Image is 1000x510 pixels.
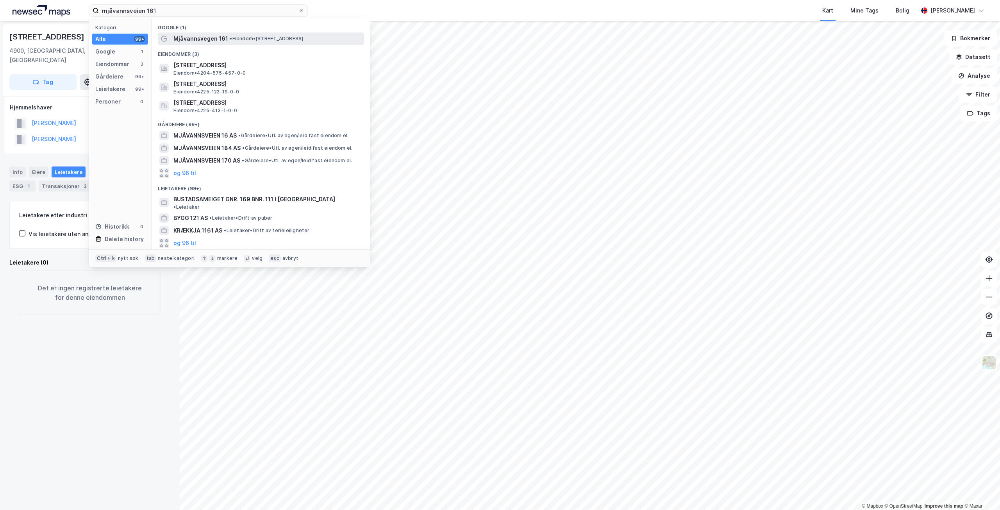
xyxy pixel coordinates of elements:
div: Mine Tags [850,6,879,15]
div: Google (1) [152,18,370,32]
span: Gårdeiere • Utl. av egen/leid fast eiendom el. [242,157,352,164]
div: Eiere [29,166,48,177]
span: • [230,36,232,41]
div: Bolig [896,6,909,15]
button: og 96 til [173,168,196,178]
span: Eiendom • 4225-413-1-0-0 [173,107,237,114]
div: Personer [95,97,121,106]
div: 2 [81,182,89,190]
button: Datasett [949,49,997,65]
div: Leietakere etter industri [19,211,161,220]
div: Eiendommer [95,59,129,69]
div: 99+ [134,36,145,42]
span: KRÆKKJA 1161 AS [173,226,222,235]
span: MJÅVANNSVEIEN 184 AS [173,143,241,153]
div: [STREET_ADDRESS] [9,30,86,43]
span: Eiendom • [STREET_ADDRESS] [230,36,303,42]
div: Google [95,47,115,56]
div: Delete history [105,234,144,244]
div: nytt søk [118,255,139,261]
a: OpenStreetMap [885,503,923,509]
div: tab [145,254,157,262]
button: Analyse [952,68,997,84]
iframe: Chat Widget [961,472,1000,510]
button: Tags [961,106,997,121]
button: Filter [959,87,997,102]
span: BUSTADSAMEIGET GNR. 169 BNR. 111 I [GEOGRAPHIC_DATA] [173,195,335,204]
div: 1 [139,48,145,55]
a: Mapbox [862,503,883,509]
img: Z [982,355,996,370]
img: logo.a4113a55bc3d86da70a041830d287a7e.svg [12,5,70,16]
div: neste kategori [158,255,195,261]
span: • [173,204,176,210]
div: ESG [9,181,36,191]
div: Leietakere (0) [9,258,170,267]
div: 4900, [GEOGRAPHIC_DATA], [GEOGRAPHIC_DATA] [9,46,122,65]
span: • [238,132,241,138]
div: Gårdeiere [95,72,123,81]
div: Gårdeiere (99+) [152,115,370,129]
div: Leietakere [95,84,125,94]
button: Tag [9,74,77,90]
input: Søk på adresse, matrikkel, gårdeiere, leietakere eller personer [99,5,298,16]
span: MJÅVANNSVEIEN 170 AS [173,156,240,165]
div: Datasett [89,166,118,177]
div: 99+ [134,86,145,92]
div: 1 [25,182,32,190]
span: Eiendom • 4225-122-19-0-0 [173,89,239,95]
span: Leietaker • Drift av ferieleiligheter [224,227,309,234]
span: [STREET_ADDRESS] [173,79,361,89]
span: Gårdeiere • Utl. av egen/leid fast eiendom el. [242,145,352,151]
div: esc [269,254,281,262]
span: Eiendom • 4204-575-457-0-0 [173,70,246,76]
div: Ctrl + k [95,254,116,262]
span: MJÅVANNSVEIEN 16 AS [173,131,237,140]
div: [PERSON_NAME] [930,6,975,15]
div: avbryt [282,255,298,261]
span: Gårdeiere • Utl. av egen/leid fast eiendom el. [238,132,348,139]
span: BYGG 121 AS [173,213,208,223]
div: Historikk [95,222,129,231]
span: • [242,157,244,163]
div: Kontrollprogram for chat [961,472,1000,510]
span: Leietaker • Drift av puber [209,215,272,221]
div: Kategori [95,25,148,30]
div: Transaksjoner [39,181,92,191]
div: markere [217,255,237,261]
span: [STREET_ADDRESS] [173,98,361,107]
div: 99+ [134,73,145,80]
div: 0 [139,224,145,230]
span: • [209,215,212,221]
span: Leietaker [173,204,200,210]
a: Improve this map [925,503,963,509]
div: Leietakere [52,166,86,177]
div: 0 [139,98,145,105]
div: 3 [139,61,145,67]
span: [STREET_ADDRESS] [173,61,361,70]
span: Mjåvannsvegen 161 [173,34,228,43]
button: og 96 til [173,238,196,248]
button: Bokmerker [944,30,997,46]
span: • [224,227,226,233]
div: Kart [822,6,833,15]
div: Leietakere (99+) [152,179,370,193]
div: Info [9,166,26,177]
div: velg [252,255,262,261]
div: Det er ingen registrerte leietakere for denne eiendommen [19,270,161,315]
div: Alle [95,34,106,44]
div: Eiendommer (3) [152,45,370,59]
div: Hjemmelshaver [10,103,170,112]
span: • [242,145,245,151]
div: Vis leietakere uten ansatte [29,229,103,239]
